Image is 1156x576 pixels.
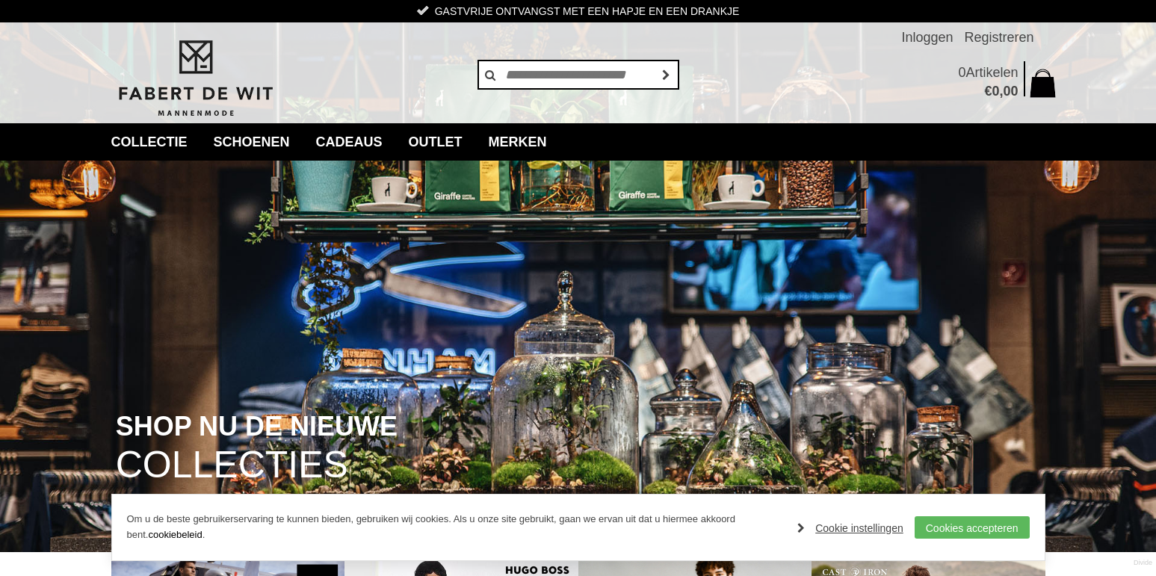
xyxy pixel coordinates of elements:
span: 0 [958,65,965,80]
span: Artikelen [965,65,1018,80]
a: Inloggen [901,22,953,52]
img: Fabert de Wit [111,38,279,119]
p: Om u de beste gebruikerservaring te kunnen bieden, gebruiken wij cookies. Als u onze site gebruik... [127,512,783,543]
a: cookiebeleid [148,529,202,540]
span: 0 [992,84,999,99]
a: Cookie instellingen [797,517,903,539]
span: € [984,84,992,99]
a: Divide [1134,554,1152,572]
a: Outlet [398,123,474,161]
span: , [999,84,1003,99]
a: collectie [100,123,199,161]
a: Registreren [964,22,1033,52]
a: Merken [477,123,558,161]
span: COLLECTIES [116,446,348,484]
span: SHOP NU DE NIEUWE [116,412,398,441]
a: Cookies accepteren [915,516,1030,539]
span: 00 [1003,84,1018,99]
a: Schoenen [203,123,301,161]
a: Cadeaus [305,123,394,161]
